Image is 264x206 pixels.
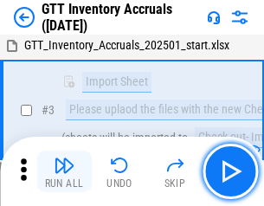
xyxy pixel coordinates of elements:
img: Main button [216,158,244,185]
img: Support [207,10,221,24]
button: Undo [92,151,147,192]
span: GTT_Inventory_Accruals_202501_start.xlsx [24,38,229,52]
div: Skip [164,178,186,189]
img: Skip [164,155,185,176]
img: Undo [109,155,130,176]
button: Skip [147,151,203,192]
div: Import Sheet [82,72,151,93]
div: Undo [106,178,132,189]
img: Back [14,7,35,28]
img: Settings menu [229,7,250,28]
div: GTT Inventory Accruals ([DATE]) [42,1,200,34]
div: Run All [45,178,84,189]
img: Run All [54,155,74,176]
span: # 3 [42,103,55,117]
button: Run All [36,151,92,192]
